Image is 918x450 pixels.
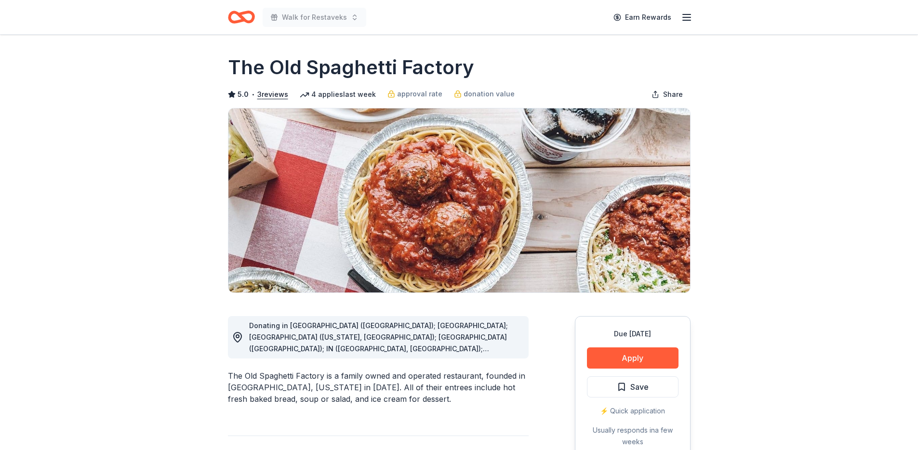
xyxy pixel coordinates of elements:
button: Walk for Restaveks [263,8,366,27]
div: Due [DATE] [587,328,679,340]
div: The Old Spaghetti Factory is a family owned and operated restaurant, founded in [GEOGRAPHIC_DATA]... [228,370,529,405]
a: Earn Rewards [608,9,677,26]
a: donation value [454,88,515,100]
span: approval rate [397,88,442,100]
button: Save [587,376,679,397]
span: • [251,91,254,98]
a: Home [228,6,255,28]
span: Walk for Restaveks [282,12,347,23]
div: 4 applies last week [300,89,376,100]
div: ⚡️ Quick application [587,405,679,417]
span: 5.0 [238,89,249,100]
img: Image for The Old Spaghetti Factory [228,108,690,292]
span: Share [663,89,683,100]
button: 3reviews [257,89,288,100]
button: Apply [587,347,679,369]
span: donation value [464,88,515,100]
h1: The Old Spaghetti Factory [228,54,474,81]
span: Save [630,381,649,393]
button: Share [644,85,691,104]
div: Usually responds in a few weeks [587,424,679,448]
a: approval rate [387,88,442,100]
